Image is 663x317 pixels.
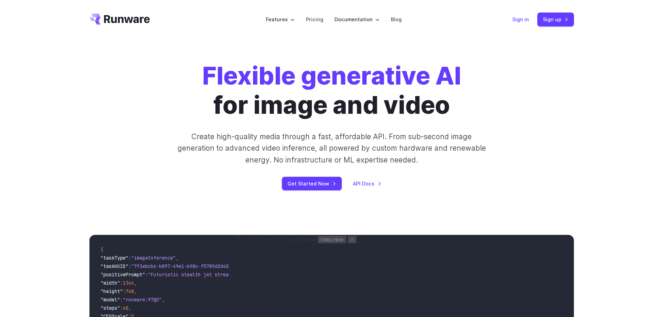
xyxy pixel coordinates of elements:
a: API Docs [353,180,381,188]
strong: Flexible generative AI [202,61,461,90]
h1: for image and video [202,61,461,120]
span: "height" [101,288,123,294]
a: Sign up [537,13,574,26]
span: , [162,296,165,303]
span: "imageInference" [131,255,176,261]
a: Go to / [89,14,150,25]
span: , [134,288,137,294]
span: : [128,255,131,261]
label: Features [266,15,295,23]
a: Blog [391,15,402,23]
a: Pricing [306,15,323,23]
span: "taskUUID" [101,263,128,269]
span: : [120,280,123,286]
label: Documentation [334,15,380,23]
span: : [120,305,123,311]
span: : [128,263,131,269]
span: "runware:97@2" [123,296,162,303]
span: 40 [123,305,128,311]
span: "taskType" [101,255,128,261]
span: "model" [101,296,120,303]
span: , [134,280,137,286]
a: Sign in [512,15,529,23]
span: : [145,271,148,278]
span: : [120,296,123,303]
span: , [176,255,179,261]
span: 768 [126,288,134,294]
span: "steps" [101,305,120,311]
span: "positivePrompt" [101,271,145,278]
span: "7f3ebcb6-b897-49e1-b98c-f5789d2d40d7" [131,263,237,269]
span: { [101,246,103,253]
p: Create high-quality media through a fast, affordable API. From sub-second image generation to adv... [176,131,487,166]
a: Get Started Now [282,177,342,190]
span: : [123,288,126,294]
span: "width" [101,280,120,286]
span: "Futuristic stealth jet streaking through a neon-lit cityscape with glowing purple exhaust" [148,271,401,278]
span: 1344 [123,280,134,286]
span: , [128,305,131,311]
